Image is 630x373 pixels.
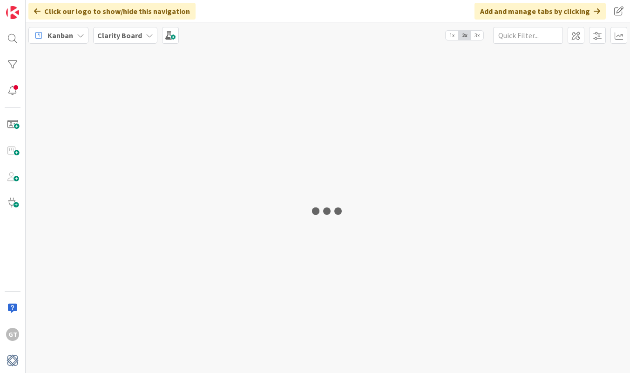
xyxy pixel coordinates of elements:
[28,3,196,20] div: Click our logo to show/hide this navigation
[6,6,19,19] img: Visit kanbanzone.com
[474,3,606,20] div: Add and manage tabs by clicking
[47,30,73,41] span: Kanban
[446,31,458,40] span: 1x
[458,31,471,40] span: 2x
[6,354,19,367] img: avatar
[471,31,483,40] span: 3x
[97,31,142,40] b: Clarity Board
[6,328,19,341] div: GT
[493,27,563,44] input: Quick Filter...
